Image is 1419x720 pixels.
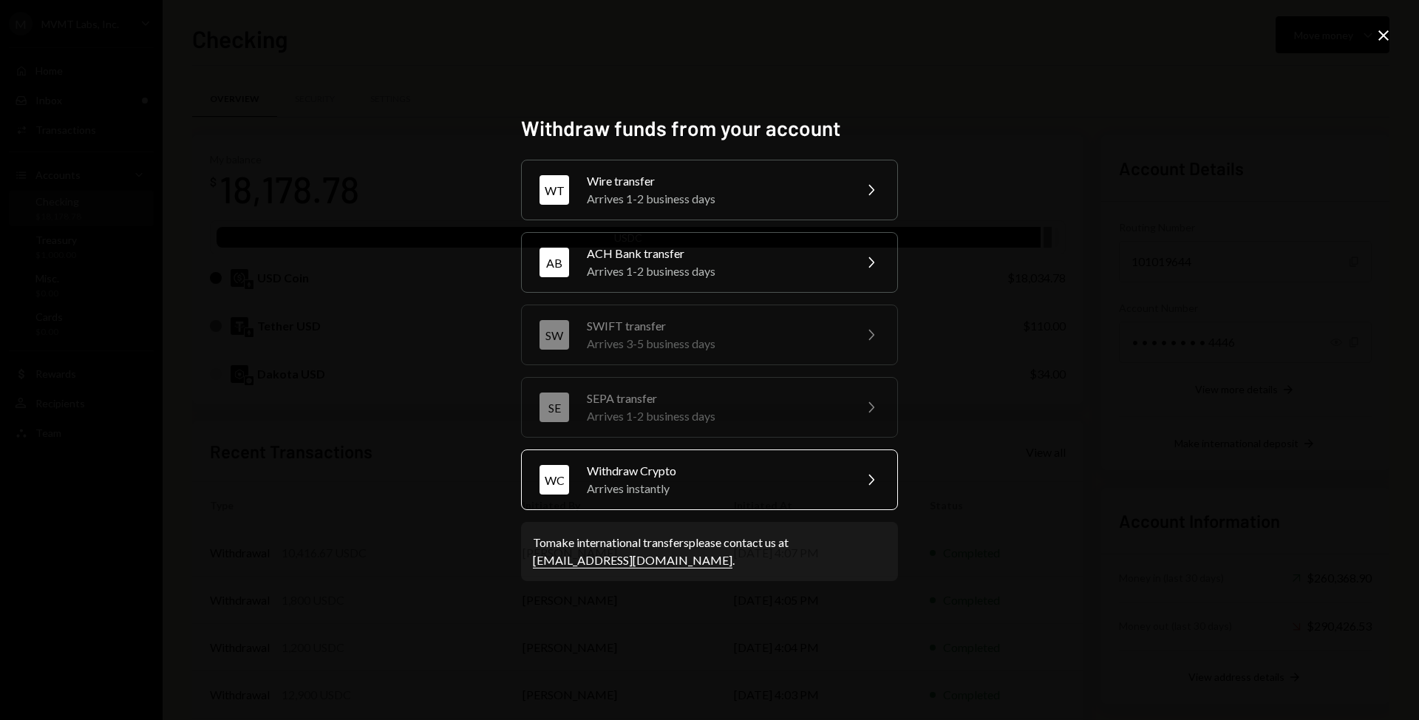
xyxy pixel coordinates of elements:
div: SE [540,393,569,422]
a: [EMAIL_ADDRESS][DOMAIN_NAME] [533,553,732,568]
div: To make international transfers please contact us at . [533,534,886,569]
div: SEPA transfer [587,390,844,407]
div: Arrives 3-5 business days [587,335,844,353]
button: SESEPA transferArrives 1-2 business days [521,377,898,438]
div: WT [540,175,569,205]
div: SW [540,320,569,350]
div: ACH Bank transfer [587,245,844,262]
div: Arrives instantly [587,480,844,497]
div: Arrives 1-2 business days [587,190,844,208]
div: Arrives 1-2 business days [587,407,844,425]
div: WC [540,465,569,495]
div: Wire transfer [587,172,844,190]
div: Arrives 1-2 business days [587,262,844,280]
div: Withdraw Crypto [587,462,844,480]
button: SWSWIFT transferArrives 3-5 business days [521,305,898,365]
button: WTWire transferArrives 1-2 business days [521,160,898,220]
div: AB [540,248,569,277]
h2: Withdraw funds from your account [521,114,898,143]
div: SWIFT transfer [587,317,844,335]
button: ABACH Bank transferArrives 1-2 business days [521,232,898,293]
button: WCWithdraw CryptoArrives instantly [521,449,898,510]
